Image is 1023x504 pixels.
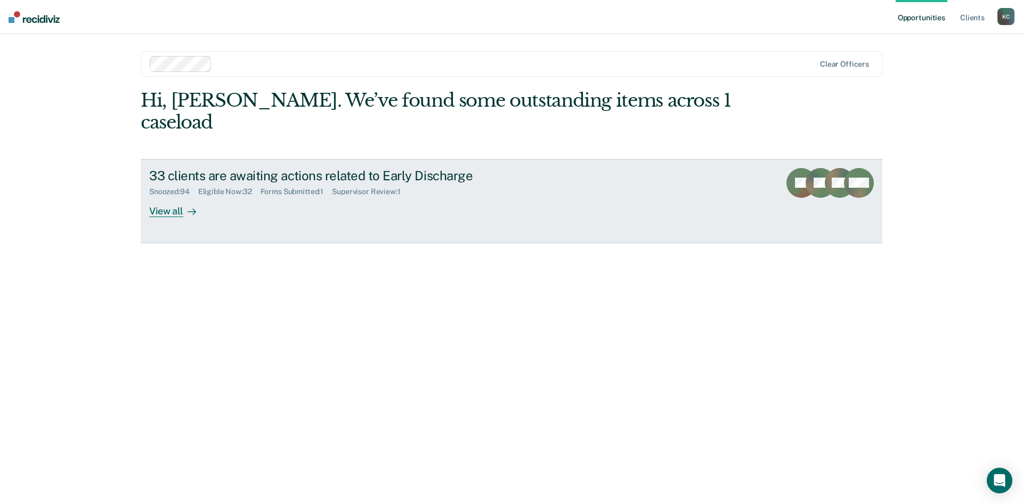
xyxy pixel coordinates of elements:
[261,187,332,196] div: Forms Submitted : 1
[987,468,1012,493] div: Open Intercom Messenger
[820,60,869,69] div: Clear officers
[149,168,523,183] div: 33 clients are awaiting actions related to Early Discharge
[332,187,409,196] div: Supervisor Review : 1
[149,187,198,196] div: Snoozed : 94
[149,196,209,217] div: View all
[141,159,882,243] a: 33 clients are awaiting actions related to Early DischargeSnoozed:94Eligible Now:32Forms Submitte...
[997,8,1014,25] button: KC
[997,8,1014,25] div: K C
[9,11,60,23] img: Recidiviz
[141,90,734,133] div: Hi, [PERSON_NAME]. We’ve found some outstanding items across 1 caseload
[198,187,261,196] div: Eligible Now : 32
